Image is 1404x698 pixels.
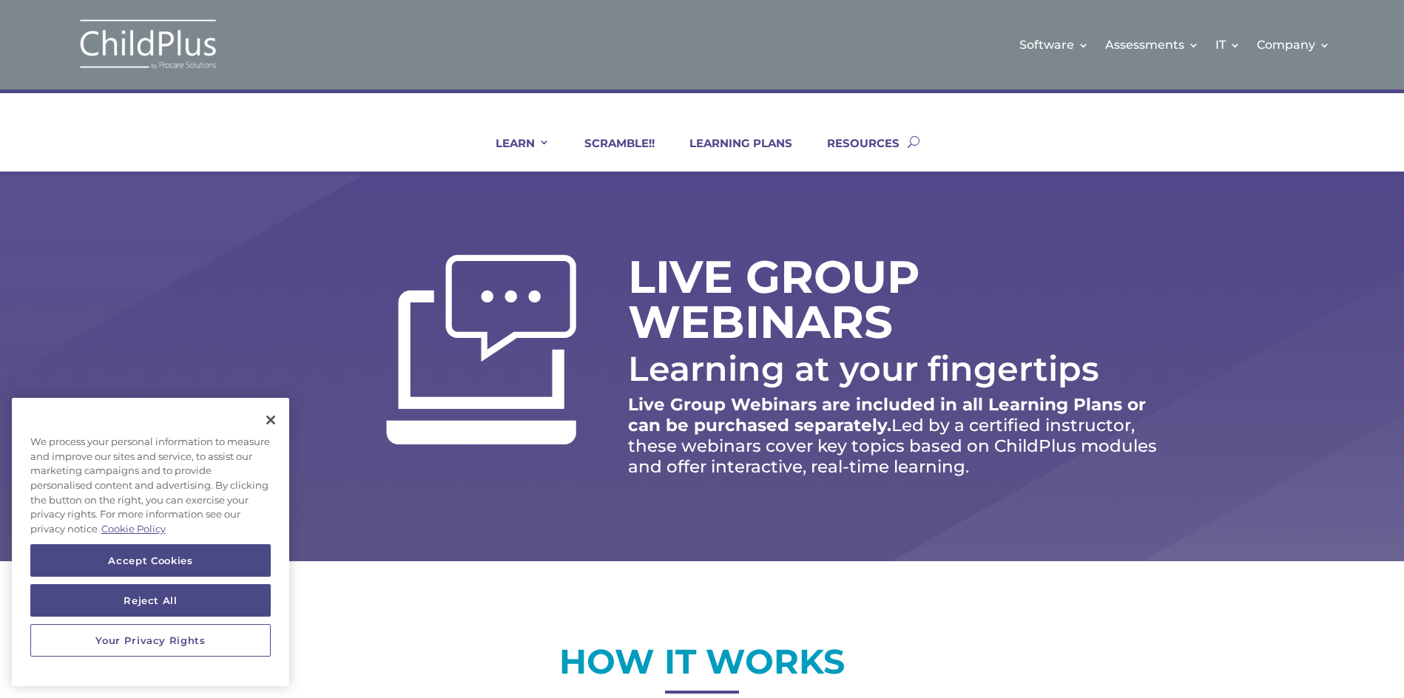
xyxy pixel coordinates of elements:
a: IT [1215,15,1241,75]
div: Cookie banner [12,398,289,686]
a: Software [1019,15,1089,75]
a: Company [1257,15,1330,75]
button: Accept Cookies [30,544,271,577]
a: LEARN [477,136,550,172]
button: Close [254,404,287,436]
div: Privacy [12,398,289,686]
div: We process your personal information to measure and improve our sites and service, to assist our ... [12,427,289,544]
h2: HOW IT WORKS [229,640,1175,691]
button: Reject All [30,584,271,617]
a: LEARNING PLANS [671,136,792,172]
a: More information about your privacy, opens in a new tab [101,523,166,535]
p: Learning at your fingertips [628,348,1175,390]
a: RESOURCES [809,136,900,172]
span: Led by a certified instructor, these webinars cover key topics based on ChildPlus modules and off... [628,415,1157,477]
button: Your Privacy Rights [30,624,271,657]
h1: LIVE GROUP WEBINARS [628,254,1020,352]
strong: Live Group Webinars are included in all Learning Plans or can be purchased separately. [628,394,1146,436]
a: SCRAMBLE!! [566,136,655,172]
a: Assessments [1105,15,1199,75]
